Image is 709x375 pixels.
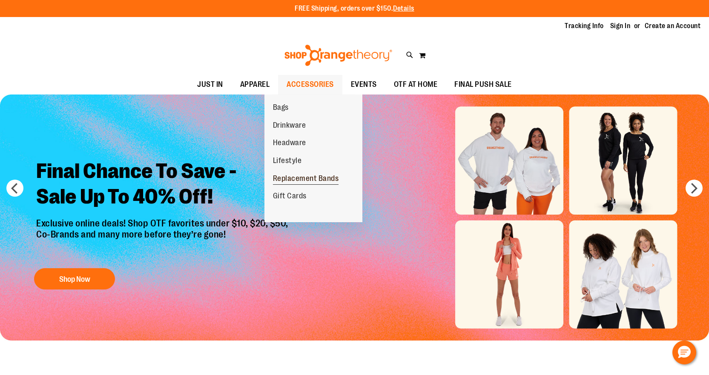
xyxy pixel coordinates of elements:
[30,152,297,218] h2: Final Chance To Save - Sale Up To 40% Off!
[264,152,310,170] a: Lifestyle
[232,75,278,94] a: APPAREL
[30,218,297,260] p: Exclusive online deals! Shop OTF favorites under $10, $20, $50, Co-Brands and many more before th...
[287,75,334,94] span: ACCESSORIES
[446,75,520,94] a: FINAL PUSH SALE
[30,152,297,294] a: Final Chance To Save -Sale Up To 40% Off! Exclusive online deals! Shop OTF favorites under $10, $...
[273,103,289,114] span: Bags
[264,94,362,222] ul: ACCESSORIES
[686,180,703,197] button: next
[264,187,315,205] a: Gift Cards
[645,21,701,31] a: Create an Account
[672,341,696,364] button: Hello, have a question? Let’s chat.
[264,170,347,188] a: Replacement Bands
[393,5,414,12] a: Details
[278,75,342,94] a: ACCESSORIES
[189,75,232,94] a: JUST IN
[351,75,377,94] span: EVENTS
[34,268,115,289] button: Shop Now
[264,117,315,135] a: Drinkware
[295,4,414,14] p: FREE Shipping, orders over $150.
[273,174,339,185] span: Replacement Bands
[385,75,446,94] a: OTF AT HOME
[273,156,302,167] span: Lifestyle
[273,192,307,202] span: Gift Cards
[394,75,438,94] span: OTF AT HOME
[342,75,385,94] a: EVENTS
[197,75,223,94] span: JUST IN
[610,21,631,31] a: Sign In
[565,21,604,31] a: Tracking Info
[240,75,270,94] span: APPAREL
[273,121,306,132] span: Drinkware
[283,45,393,66] img: Shop Orangetheory
[264,99,297,117] a: Bags
[454,75,512,94] span: FINAL PUSH SALE
[273,138,306,149] span: Headware
[6,180,23,197] button: prev
[264,134,315,152] a: Headware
